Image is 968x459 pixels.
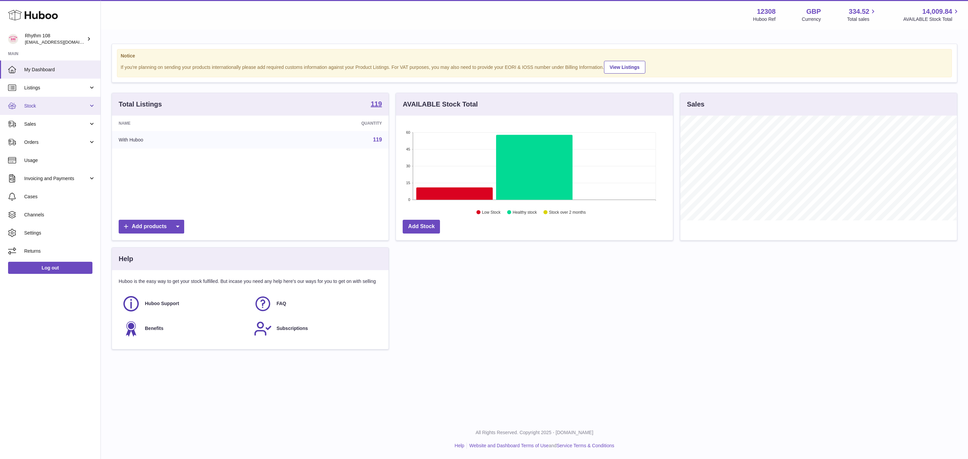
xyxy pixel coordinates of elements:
[119,278,382,285] p: Huboo is the easy way to get your stock fulfilled. But incase you need any help here's our ways f...
[757,7,776,16] strong: 12308
[373,137,382,142] a: 119
[806,7,821,16] strong: GBP
[24,248,95,254] span: Returns
[687,100,704,109] h3: Sales
[277,300,286,307] span: FAQ
[604,61,645,74] a: View Listings
[24,157,95,164] span: Usage
[557,443,614,448] a: Service Terms & Conditions
[254,320,379,338] a: Subscriptions
[922,7,952,16] span: 14,009.84
[112,116,258,131] th: Name
[24,175,88,182] span: Invoicing and Payments
[406,147,410,151] text: 45
[549,210,586,215] text: Stock over 2 months
[467,443,614,449] li: and
[371,100,382,109] a: 119
[408,198,410,202] text: 0
[24,85,88,91] span: Listings
[254,295,379,313] a: FAQ
[24,103,88,109] span: Stock
[847,16,877,23] span: Total sales
[24,121,88,127] span: Sales
[112,131,258,149] td: With Huboo
[482,210,501,215] text: Low Stock
[121,60,948,74] div: If you're planning on sending your products internationally please add required customs informati...
[469,443,549,448] a: Website and Dashboard Terms of Use
[119,220,184,234] a: Add products
[849,7,869,16] span: 334.52
[258,116,389,131] th: Quantity
[25,39,99,45] span: [EMAIL_ADDRESS][DOMAIN_NAME]
[847,7,877,23] a: 334.52 Total sales
[406,130,410,134] text: 60
[25,33,85,45] div: Rhythm 108
[145,300,179,307] span: Huboo Support
[8,262,92,274] a: Log out
[753,16,776,23] div: Huboo Ref
[119,100,162,109] h3: Total Listings
[403,100,478,109] h3: AVAILABLE Stock Total
[24,212,95,218] span: Channels
[403,220,440,234] a: Add Stock
[122,320,247,338] a: Benefits
[513,210,537,215] text: Healthy stock
[24,194,95,200] span: Cases
[145,325,163,332] span: Benefits
[122,295,247,313] a: Huboo Support
[24,230,95,236] span: Settings
[24,67,95,73] span: My Dashboard
[371,100,382,107] strong: 119
[903,7,960,23] a: 14,009.84 AVAILABLE Stock Total
[121,53,948,59] strong: Notice
[24,139,88,145] span: Orders
[277,325,308,332] span: Subscriptions
[8,34,18,44] img: orders@rhythm108.com
[106,429,963,436] p: All Rights Reserved. Copyright 2025 - [DOMAIN_NAME]
[802,16,821,23] div: Currency
[406,164,410,168] text: 30
[119,254,133,263] h3: Help
[455,443,465,448] a: Help
[406,181,410,185] text: 15
[903,16,960,23] span: AVAILABLE Stock Total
